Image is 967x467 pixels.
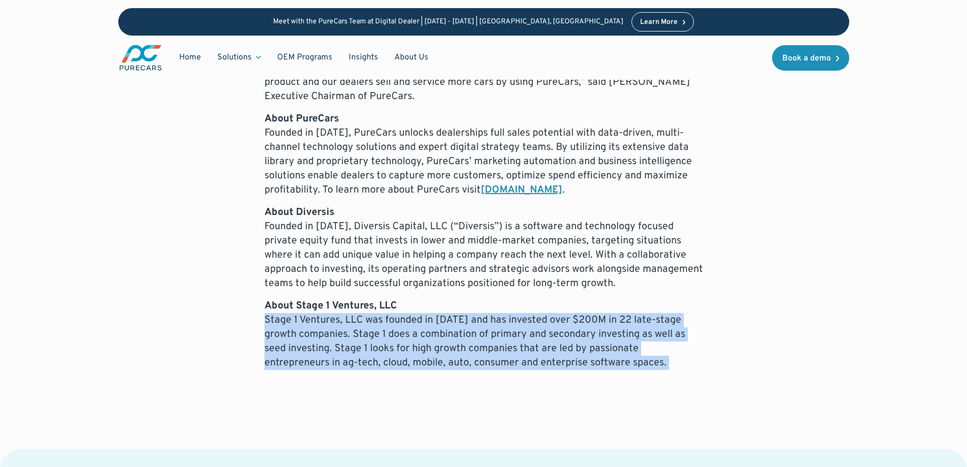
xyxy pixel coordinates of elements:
[118,44,163,72] a: main
[772,45,849,71] a: Book a demo
[264,299,397,313] strong: About Stage 1 Ventures, LLC
[217,52,252,63] div: Solutions
[269,48,341,67] a: OEM Programs
[264,206,335,219] strong: About Diversis
[264,378,703,392] p: ‍
[386,48,437,67] a: About Us
[171,48,209,67] a: Home
[341,48,386,67] a: Insights
[264,205,703,291] p: Founded in [DATE], Diversis Capital, LLC (“Diversis”) is a software and technology focused privat...
[782,54,831,63] div: Book a demo
[264,112,339,126] strong: About PureCars
[273,18,623,26] p: Meet with the PureCars Team at Digital Dealer | [DATE] - [DATE] | [GEOGRAPHIC_DATA], [GEOGRAPHIC_...
[209,48,269,67] div: Solutions
[264,112,703,197] p: Founded in [DATE], PureCars unlocks dealerships full sales potential with data-driven, multi-chan...
[640,19,678,26] div: Learn More
[118,44,163,72] img: purecars logo
[631,12,694,32] a: Learn More
[481,183,562,197] a: [DOMAIN_NAME]
[264,299,703,370] p: Stage 1 Ventures, LLC was founded in [DATE] and has invested over $200M in 22 late-stage growth c...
